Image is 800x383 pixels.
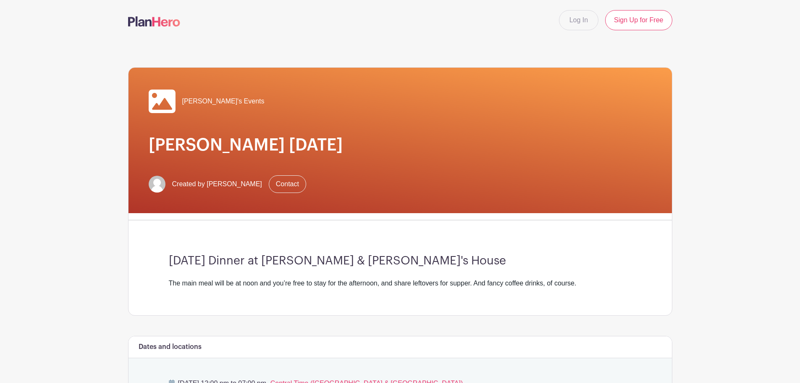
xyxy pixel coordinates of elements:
[182,96,265,106] span: [PERSON_NAME]'s Events
[559,10,598,30] a: Log In
[149,135,652,155] h1: [PERSON_NAME] [DATE]
[269,175,306,193] a: Contact
[172,179,262,189] span: Created by [PERSON_NAME]
[149,176,165,193] img: default-ce2991bfa6775e67f084385cd625a349d9dcbb7a52a09fb2fda1e96e2d18dcdb.png
[169,278,632,288] div: The main meal will be at noon and you’re free to stay for the afternoon, and share leftovers for ...
[128,16,180,26] img: logo-507f7623f17ff9eddc593b1ce0a138ce2505c220e1c5a4e2b4648c50719b7d32.svg
[169,254,632,268] h3: [DATE] Dinner at [PERSON_NAME] & [PERSON_NAME]'s House
[139,343,202,351] h6: Dates and locations
[605,10,672,30] a: Sign Up for Free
